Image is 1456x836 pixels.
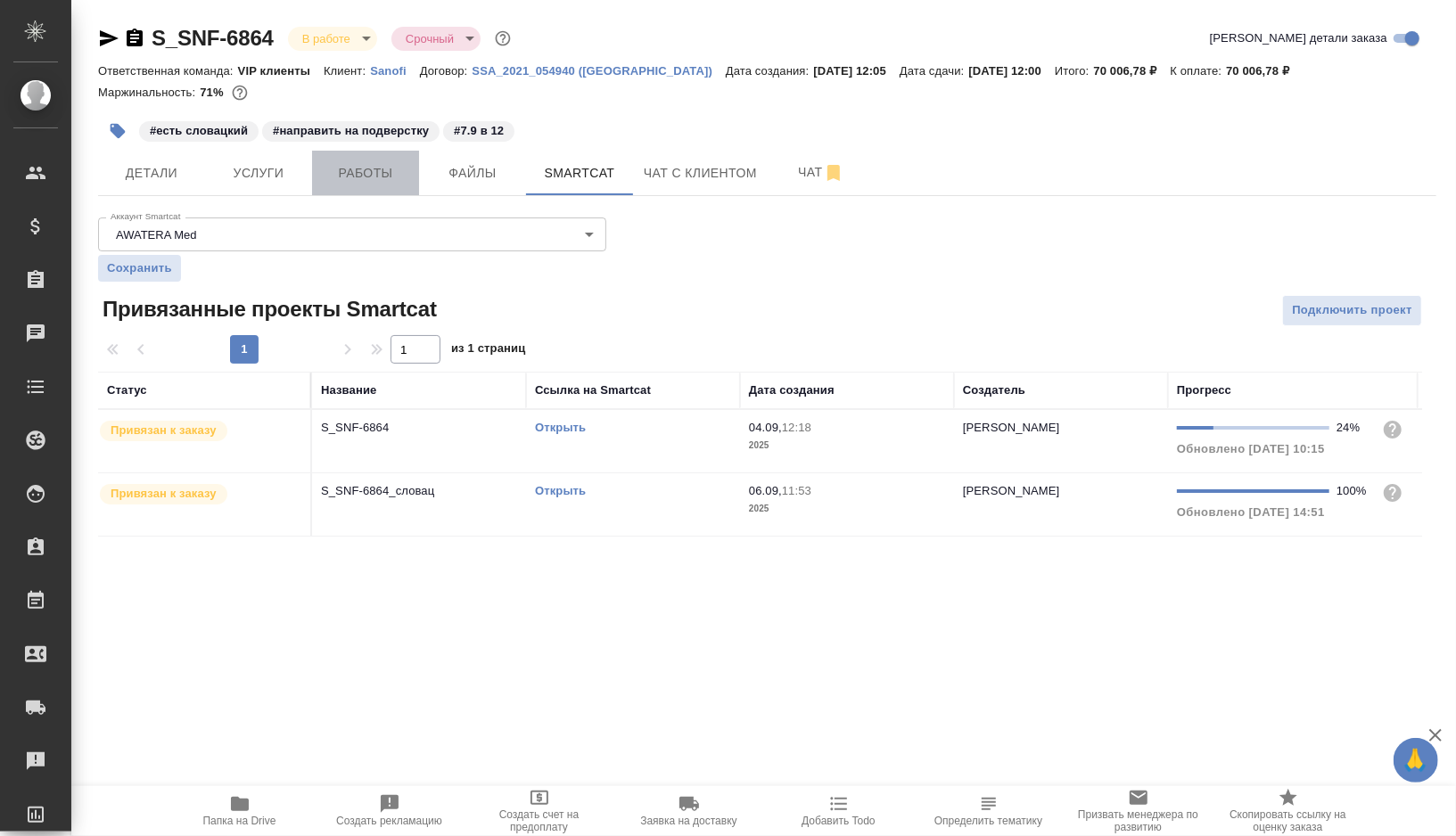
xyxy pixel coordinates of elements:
[273,122,429,140] p: #направить на подверстку
[465,786,614,836] button: Создать счет на предоплату
[400,31,459,46] button: Срочный
[823,162,844,184] svg: Отписаться
[124,28,145,49] button: Скопировать ссылку
[203,815,276,827] span: Папка на Drive
[1094,64,1171,78] p: 70 006,78 ₽
[614,786,764,836] button: Заявка на доставку
[98,86,200,99] p: Маржинальность:
[323,162,408,184] span: Работы
[1213,786,1363,836] button: Скопировать ссылку на оценку заказа
[451,338,526,364] span: из 1 страниц
[111,485,217,503] p: Привязан к заказу
[111,422,217,439] p: Привязан к заказу
[391,27,481,51] div: В работе
[321,419,517,437] p: S_SNF-6864
[726,64,813,78] p: Дата создания:
[238,64,324,78] p: VIP клиенты
[288,27,377,51] div: В работе
[1177,505,1325,519] span: Обновлено [DATE] 14:51
[749,484,782,497] p: 06.09,
[472,62,726,78] a: SSA_2021_054940 ([GEOGRAPHIC_DATA])
[914,786,1064,836] button: Определить тематику
[749,421,782,434] p: 04.09,
[782,421,811,434] p: 12:18
[1337,482,1368,500] div: 100%
[297,31,356,46] button: В работе
[749,500,945,518] p: 2025
[1210,29,1387,47] span: [PERSON_NAME] детали заказа
[782,484,811,497] p: 11:53
[963,421,1060,434] p: [PERSON_NAME]
[491,27,514,50] button: Доп статусы указывают на важность/срочность заказа
[370,64,420,78] p: Sanofi
[535,484,586,497] a: Открыть
[472,64,726,78] p: SSA_2021_054940 ([GEOGRAPHIC_DATA])
[963,381,1025,399] div: Создатель
[900,64,968,78] p: Дата сдачи:
[535,421,586,434] a: Открыть
[1292,300,1412,321] span: Подключить проект
[107,259,172,277] span: Сохранить
[98,217,606,251] div: AWATERA Med
[802,815,875,827] span: Добавить Todo
[321,381,376,399] div: Название
[150,122,248,140] p: #есть словацкий
[98,28,119,49] button: Скопировать ссылку для ЯМессенджера
[968,64,1055,78] p: [DATE] 12:00
[1055,64,1093,78] p: Итого:
[111,227,202,242] button: AWATERA Med
[98,295,437,324] span: Привязанные проекты Smartcat
[228,81,251,104] button: 16994.44 RUB;
[152,26,274,50] a: S_SNF-6864
[1394,738,1438,783] button: 🙏
[749,381,835,399] div: Дата создания
[535,381,651,399] div: Ссылка на Smartcat
[640,815,736,827] span: Заявка на доставку
[1226,64,1303,78] p: 70 006,78 ₽
[98,111,137,151] button: Добавить тэг
[315,786,465,836] button: Создать рекламацию
[216,162,301,184] span: Услуги
[1224,808,1353,833] span: Скопировать ссылку на оценку заказа
[1064,786,1213,836] button: Призвать менеджера по развитию
[98,64,238,78] p: Ответственная команда:
[1401,742,1431,779] span: 🙏
[764,786,914,836] button: Добавить Todo
[430,162,515,184] span: Файлы
[778,161,864,184] span: Чат
[321,482,517,500] p: S_SNF-6864_словац
[137,122,260,137] span: есть словацкий
[1337,419,1368,437] div: 24%
[1177,381,1231,399] div: Прогресс
[644,162,757,184] span: Чат с клиентом
[813,64,900,78] p: [DATE] 12:05
[370,62,420,78] a: Sanofi
[200,86,227,99] p: 71%
[109,162,194,184] span: Детали
[98,255,181,282] button: Сохранить
[537,162,622,184] span: Smartcat
[454,122,504,140] p: #7.9 в 12
[963,484,1060,497] p: [PERSON_NAME]
[934,815,1042,827] span: Определить тематику
[420,64,473,78] p: Договор:
[336,815,442,827] span: Создать рекламацию
[1074,808,1203,833] span: Призвать менеджера по развитию
[324,64,370,78] p: Клиент:
[1282,295,1422,326] button: Подключить проект
[749,437,945,455] p: 2025
[107,381,147,399] div: Статус
[1171,64,1227,78] p: К оплате:
[1177,442,1325,455] span: Обновлено [DATE] 10:15
[475,808,604,833] span: Создать счет на предоплату
[165,786,315,836] button: Папка на Drive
